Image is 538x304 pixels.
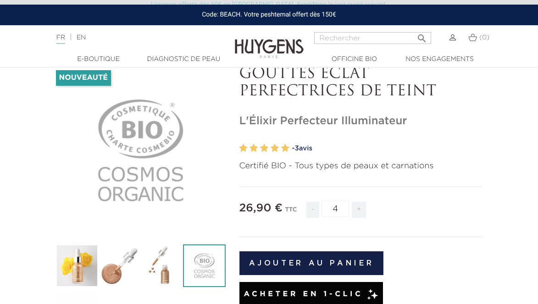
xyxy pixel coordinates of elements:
li: Nouveauté [56,70,111,86]
button:  [414,29,430,42]
a: Nos engagements [397,55,483,64]
input: Quantité [322,201,349,217]
span: (0) [479,34,489,41]
div: | [52,32,217,43]
i:  [416,30,427,41]
label: 2 [250,142,258,155]
input: Rechercher [314,32,431,44]
label: 1 [239,142,248,155]
a: FR [56,34,65,44]
img: Huygens [235,24,304,60]
a: EN [77,34,86,41]
a: Officine Bio [312,55,397,64]
span: - [306,202,319,218]
a: E-Boutique [56,55,141,64]
p: Certifié BIO - Tous types de peaux et carnations [239,160,483,172]
a: Diagnostic de peau [141,55,227,64]
p: GOUTTES ECLAT PERFECTRICES DE TEINT [239,66,483,101]
div: TTC [285,200,297,225]
label: 5 [281,142,289,155]
h1: L'Élixir Perfecteur Illuminateur [239,115,483,128]
label: 3 [260,142,268,155]
span: 26,90 € [239,203,283,214]
span: 3 [294,145,299,152]
img: L'Élixir Perfecteur Illuminateur [56,244,99,287]
span: + [352,202,366,218]
button: Ajouter au panier [239,251,384,275]
label: 4 [271,142,279,155]
a: -3avis [292,142,483,155]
